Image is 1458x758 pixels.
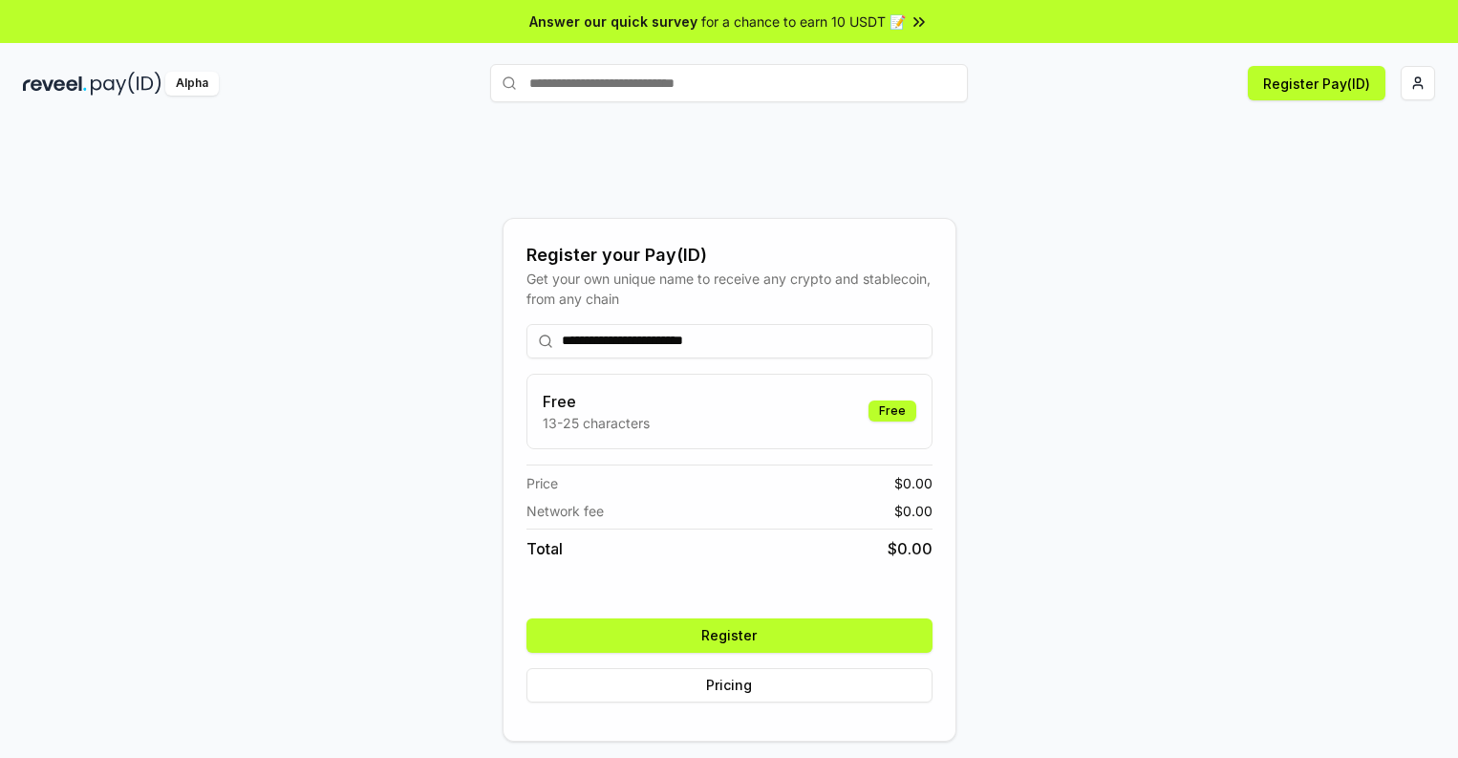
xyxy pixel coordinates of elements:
[701,11,906,32] span: for a chance to earn 10 USDT 📝
[894,473,933,493] span: $ 0.00
[23,72,87,96] img: reveel_dark
[526,618,933,653] button: Register
[165,72,219,96] div: Alpha
[868,401,916,422] div: Free
[526,269,933,309] div: Get your own unique name to receive any crypto and stablecoin, from any chain
[526,537,563,560] span: Total
[526,473,558,493] span: Price
[888,537,933,560] span: $ 0.00
[1248,66,1385,100] button: Register Pay(ID)
[543,413,650,433] p: 13-25 characters
[526,668,933,703] button: Pricing
[526,501,604,521] span: Network fee
[91,72,161,96] img: pay_id
[529,11,697,32] span: Answer our quick survey
[543,390,650,413] h3: Free
[894,501,933,521] span: $ 0.00
[526,242,933,269] div: Register your Pay(ID)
